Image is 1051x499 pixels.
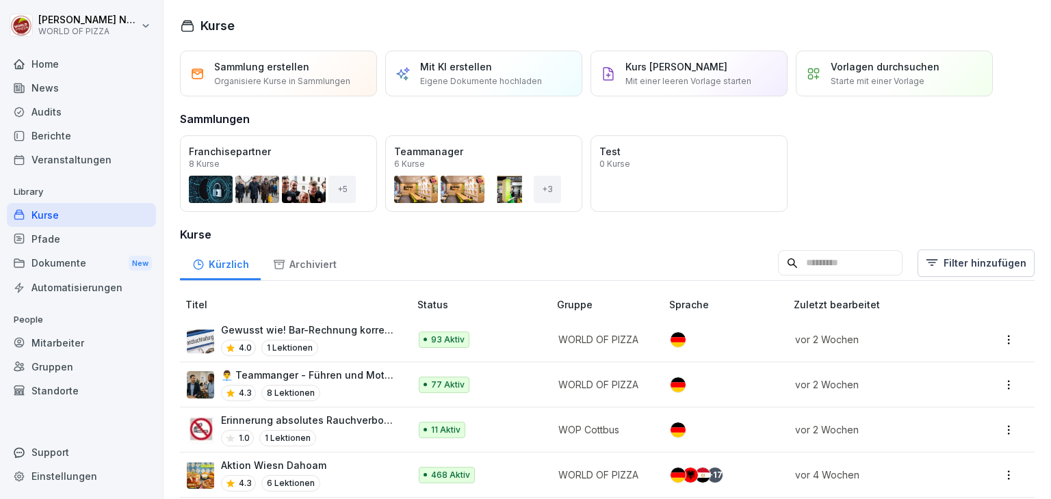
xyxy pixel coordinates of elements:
p: Library [7,181,156,203]
div: + 17 [708,468,723,483]
a: Automatisierungen [7,275,156,299]
div: + 5 [328,176,356,203]
img: ohhd80l18yea4i55etg45yot.png [187,371,214,399]
p: 1.0 [239,432,250,444]
p: Aktion Wiesn Dahoam [221,458,326,472]
p: Starte mit einer Vorlage [831,75,924,87]
p: WORLD OF PIZZA [38,27,138,36]
p: [PERSON_NAME] Natusch [38,14,138,26]
a: Teammanager6 Kurse+3 [385,135,582,212]
p: Franchisepartner [189,144,368,159]
p: 1 Lektionen [261,340,318,356]
img: al.svg [683,468,698,483]
p: 468 Aktiv [431,469,470,481]
img: de.svg [671,332,686,347]
p: vor 2 Wochen [795,422,957,437]
p: 8 Lektionen [261,385,320,401]
p: 11 Aktiv [431,424,460,436]
p: Test [599,144,779,159]
a: Kurse [7,203,156,227]
p: 93 Aktiv [431,334,465,346]
p: Eigene Dokumente hochladen [420,75,542,87]
p: 8 Kurse [189,160,220,168]
p: Erinnerung absolutes Rauchverbot im Firmenfahrzeug [221,413,395,427]
h3: Sammlungen [180,111,250,127]
p: WORLD OF PIZZA [558,332,647,347]
a: Gruppen [7,355,156,379]
p: vor 2 Wochen [795,332,957,347]
p: Vorlagen durchsuchen [831,59,939,74]
p: Sprache [669,297,788,312]
p: 0 Kurse [599,160,630,168]
p: Organisiere Kurse in Sammlungen [214,75,350,87]
a: Kürzlich [180,245,261,280]
p: vor 4 Wochen [795,468,957,482]
a: Mitarbeiter [7,331,156,355]
img: hdz75wm9swzuwdvoxjbi6om3.png [187,326,214,353]
p: Mit KI erstellen [420,59,492,74]
img: eg.svg [695,468,710,483]
a: DokumenteNew [7,251,156,276]
div: New [129,256,152,271]
p: 1 Lektionen [259,430,316,446]
p: WOP Cottbus [558,422,647,437]
a: Audits [7,100,156,124]
a: Test0 Kurse [591,135,788,212]
p: WORLD OF PIZZA [558,377,647,392]
div: Support [7,440,156,464]
h1: Kurse [200,16,235,35]
p: 4.3 [239,387,252,399]
a: Veranstaltungen [7,148,156,172]
p: 👨‍💼 Teammanger - Führen und Motivation von Mitarbeitern [221,368,395,382]
img: pd3gr0k7uzjs8bg588bob4hx.png [187,416,214,444]
p: Status [417,297,552,312]
p: Sammlung erstellen [214,59,309,74]
h3: Kurse [180,226,1035,243]
a: Archiviert [261,245,348,280]
p: Kurs [PERSON_NAME] [625,59,727,74]
p: Gruppe [557,297,664,312]
a: Franchisepartner8 Kurse+5 [180,135,377,212]
p: Mit einer leeren Vorlage starten [625,75,751,87]
a: Standorte [7,379,156,403]
p: 6 Lektionen [261,475,320,491]
p: People [7,309,156,331]
p: 4.0 [239,342,252,354]
p: WORLD OF PIZZA [558,468,647,482]
div: Dokumente [7,251,156,276]
img: tlfwtewhtshhigq7h0svolsu.png [187,461,214,489]
p: Titel [185,297,412,312]
div: + 3 [534,176,561,203]
button: Filter hinzufügen [918,249,1035,277]
img: de.svg [671,422,686,437]
p: 4.3 [239,477,252,489]
p: vor 2 Wochen [795,377,957,392]
p: Gewusst wie! Bar-Rechnung korrekt in der Kasse verbuchen. [221,323,395,337]
p: Zuletzt bearbeitet [794,297,973,312]
p: 77 Aktiv [431,379,465,391]
p: Teammanager [394,144,573,159]
a: News [7,76,156,100]
img: de.svg [671,468,686,483]
a: Pfade [7,227,156,251]
a: Einstellungen [7,464,156,488]
a: Home [7,52,156,76]
p: 6 Kurse [394,160,425,168]
a: Berichte [7,124,156,148]
img: de.svg [671,377,686,392]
